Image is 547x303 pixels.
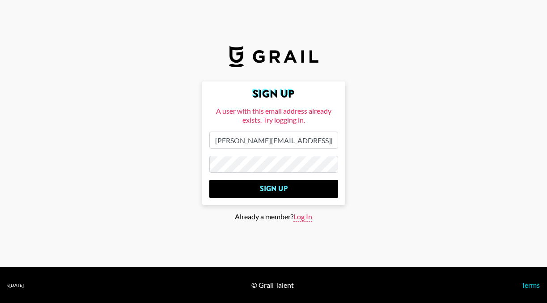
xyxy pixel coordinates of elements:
input: Email [209,132,338,149]
div: Already a member? [7,212,540,222]
input: Sign Up [209,180,338,198]
img: Grail Talent Logo [229,46,318,67]
div: v [DATE] [7,282,24,288]
div: A user with this email address already exists. Try logging in. [209,107,338,124]
a: Terms [522,281,540,289]
div: © Grail Talent [251,281,294,290]
h2: Sign Up [209,89,338,99]
span: Log In [293,212,312,222]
